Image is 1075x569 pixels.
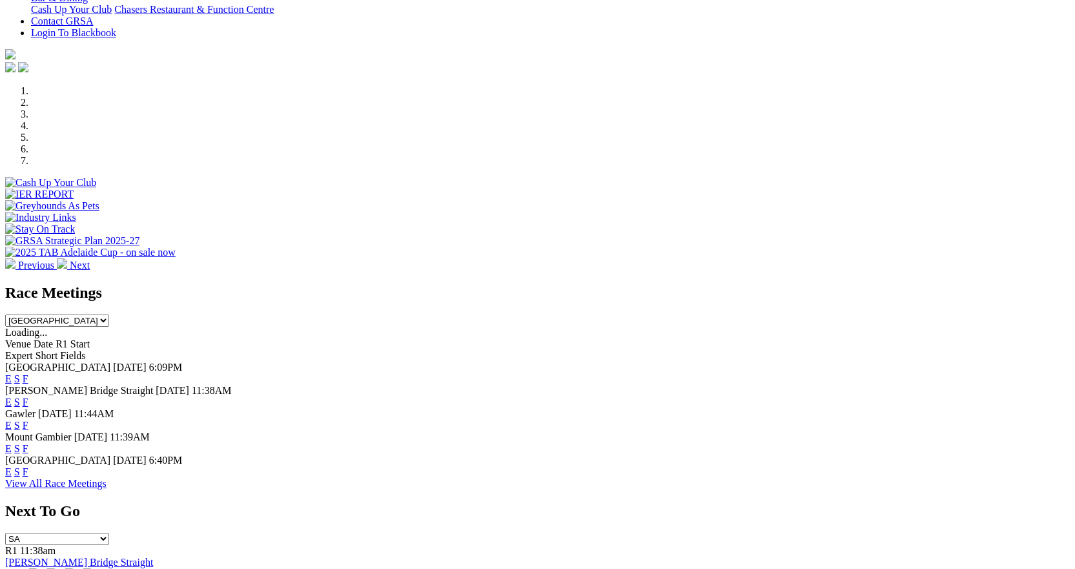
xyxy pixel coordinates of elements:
[31,16,93,26] a: Contact GRSA
[5,373,12,384] a: E
[5,62,15,72] img: facebook.svg
[110,431,150,442] span: 11:39AM
[23,466,28,477] a: F
[149,362,183,373] span: 6:09PM
[14,443,20,454] a: S
[18,260,54,271] span: Previous
[149,455,183,466] span: 6:40PM
[34,338,53,349] span: Date
[5,502,1070,520] h2: Next To Go
[5,557,153,568] a: [PERSON_NAME] Bridge Straight
[5,385,153,396] span: [PERSON_NAME] Bridge Straight
[5,478,107,489] a: View All Race Meetings
[114,4,274,15] a: Chasers Restaurant & Function Centre
[23,443,28,454] a: F
[23,397,28,408] a: F
[5,545,17,556] span: R1
[5,362,110,373] span: [GEOGRAPHIC_DATA]
[5,189,74,200] img: IER REPORT
[18,62,28,72] img: twitter.svg
[5,338,31,349] span: Venue
[60,350,85,361] span: Fields
[31,4,112,15] a: Cash Up Your Club
[5,212,76,223] img: Industry Links
[5,350,33,361] span: Expert
[57,258,67,269] img: chevron-right-pager-white.svg
[5,420,12,431] a: E
[5,431,72,442] span: Mount Gambier
[5,49,15,59] img: logo-grsa-white.png
[156,385,189,396] span: [DATE]
[74,408,114,419] span: 11:44AM
[31,27,116,38] a: Login To Blackbook
[5,284,1070,302] h2: Race Meetings
[31,4,1070,16] div: Bar & Dining
[5,223,75,235] img: Stay On Track
[5,455,110,466] span: [GEOGRAPHIC_DATA]
[70,260,90,271] span: Next
[20,545,56,556] span: 11:38am
[5,235,139,247] img: GRSA Strategic Plan 2025-27
[5,247,176,258] img: 2025 TAB Adelaide Cup - on sale now
[57,260,90,271] a: Next
[5,177,96,189] img: Cash Up Your Club
[5,200,99,212] img: Greyhounds As Pets
[36,350,58,361] span: Short
[5,260,57,271] a: Previous
[5,443,12,454] a: E
[23,420,28,431] a: F
[74,431,108,442] span: [DATE]
[113,455,147,466] span: [DATE]
[5,408,36,419] span: Gawler
[5,466,12,477] a: E
[14,397,20,408] a: S
[14,373,20,384] a: S
[5,327,47,338] span: Loading...
[5,397,12,408] a: E
[113,362,147,373] span: [DATE]
[14,420,20,431] a: S
[23,373,28,384] a: F
[38,408,72,419] span: [DATE]
[56,338,90,349] span: R1 Start
[14,466,20,477] a: S
[5,258,15,269] img: chevron-left-pager-white.svg
[192,385,232,396] span: 11:38AM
